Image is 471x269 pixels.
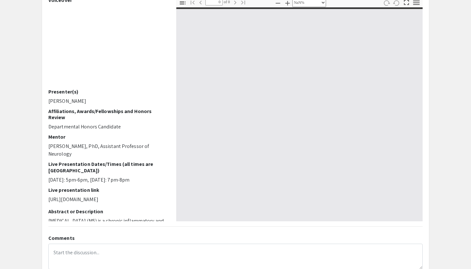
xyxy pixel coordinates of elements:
h2: Mentor [48,134,167,140]
p: [PERSON_NAME], PhD, Assistant Professor of Neurology [48,143,167,158]
h2: Presenter(s) [48,89,167,95]
p: [URL][DOMAIN_NAME] [48,196,167,203]
p: [DATE]: 5pm-6pm, [DATE]: 7pm-8pm [48,176,167,184]
p: [PERSON_NAME] [48,97,167,105]
iframe: SaahithPotluri DREAMS Reflection Video [48,6,167,89]
h2: Live Presentation Dates/Times (all times are [GEOGRAPHIC_DATA]) [48,161,167,173]
iframe: Chat [5,240,27,264]
h2: Live presentation link [48,187,167,193]
h2: Affiliations, Awards/Fellowships and Honors Review [48,108,167,120]
h2: Abstract or Description [48,208,167,215]
h2: Comments [48,235,423,241]
p: Departmental Honors Candidate [48,123,167,131]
